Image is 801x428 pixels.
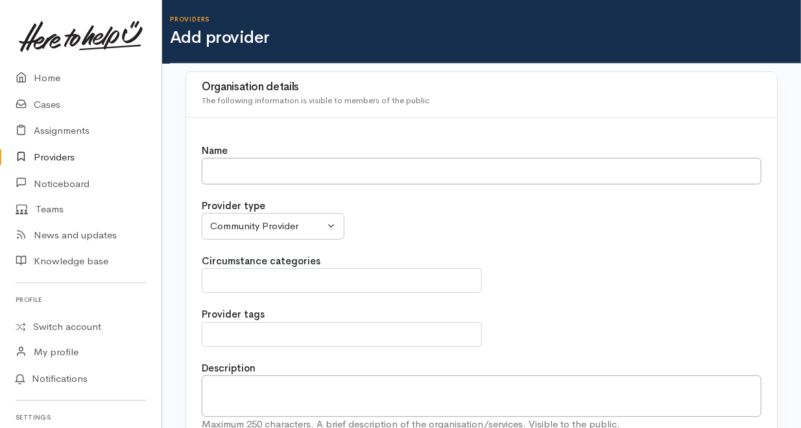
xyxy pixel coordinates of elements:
label: Circumstance categories [202,254,320,269]
textarea: Search [210,273,218,288]
h6: Providers [170,16,801,23]
span: The following information is visible to members of the public [202,95,429,106]
label: Provider tags [202,307,265,322]
label: Name [202,144,228,158]
h1: Add provider [170,29,801,47]
label: Provider type [202,199,265,214]
h3: Organisation details [202,81,761,94]
h6: Settings [16,409,146,426]
button: Community Provider [202,213,344,240]
div: Community Provider [210,219,324,234]
textarea: Search [210,327,218,342]
label: Description [202,361,256,376]
h6: Profile [16,291,146,308]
